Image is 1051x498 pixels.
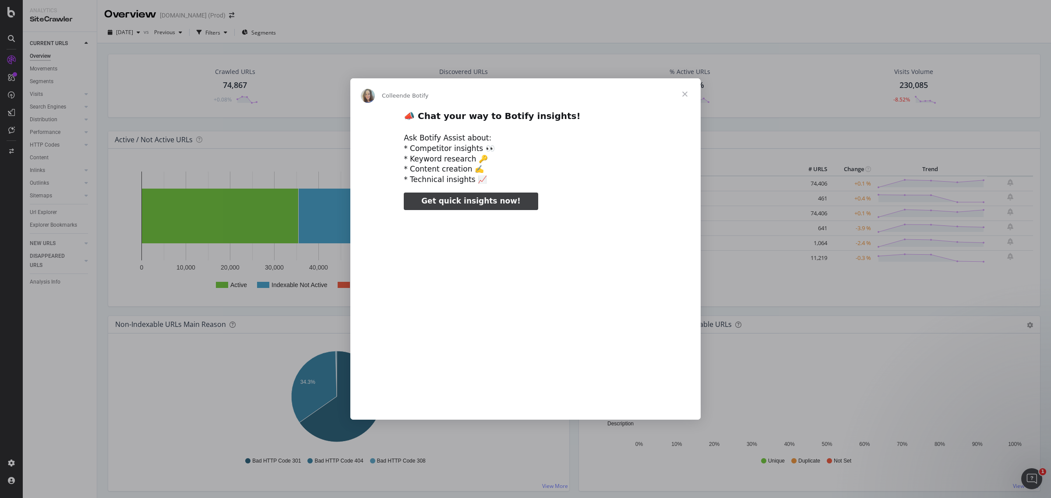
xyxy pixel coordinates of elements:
[382,92,403,99] span: Colleen
[421,196,520,205] span: Get quick insights now!
[361,89,375,103] img: Profile image for Colleen
[669,78,701,110] span: Fermer
[343,217,708,400] video: Regarder la vidéo
[404,110,647,126] h2: 📣 Chat your way to Botify insights!
[403,92,429,99] span: de Botify
[404,193,538,210] a: Get quick insights now!
[404,133,647,185] div: Ask Botify Assist about: * Competitor insights 👀 * Keyword research 🔑 * Content creation ✍️ * Tec...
